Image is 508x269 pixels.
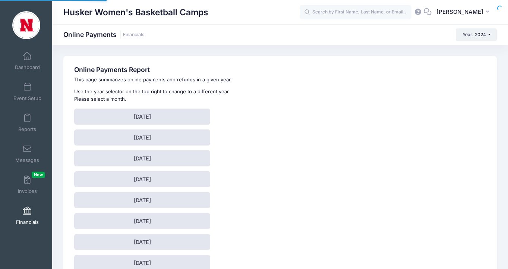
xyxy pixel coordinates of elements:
[456,28,497,41] button: Year: 2024
[74,171,210,187] a: [DATE]
[12,11,40,39] img: Husker Women's Basketball Camps
[18,126,36,132] span: Reports
[74,192,210,208] a: [DATE]
[10,110,45,136] a: Reports
[300,5,411,20] input: Search by First Name, Last Name, or Email...
[74,129,210,146] a: [DATE]
[74,213,210,229] a: [DATE]
[10,48,45,74] a: Dashboard
[15,157,39,163] span: Messages
[74,234,210,250] a: [DATE]
[63,31,145,38] h1: Online Payments
[74,66,346,73] h3: Online Payments Report
[15,64,40,71] span: Dashboard
[16,219,39,225] span: Financials
[10,203,45,229] a: Financials
[63,4,208,21] h1: Husker Women's Basketball Camps
[123,32,145,38] a: Financials
[74,88,346,103] p: Use the year selector on the top right to change to a different year Please select a month.
[32,172,45,178] span: New
[436,8,483,16] span: [PERSON_NAME]
[13,95,41,101] span: Event Setup
[74,109,210,125] a: [DATE]
[74,76,346,84] p: This page summarizes online payments and refunds in a given year.
[10,79,45,105] a: Event Setup
[74,150,210,166] a: [DATE]
[432,4,497,21] button: [PERSON_NAME]
[10,172,45,198] a: InvoicesNew
[463,32,486,37] span: Year: 2024
[10,141,45,167] a: Messages
[18,188,37,194] span: Invoices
